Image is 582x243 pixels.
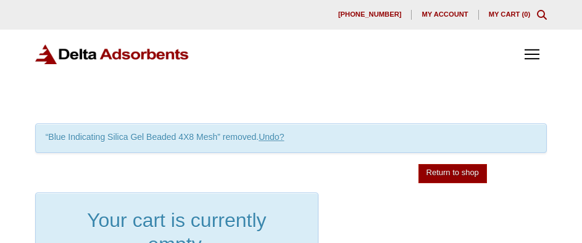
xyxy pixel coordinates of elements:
div: Toggle Off Canvas Content [517,39,547,69]
span: 0 [524,10,528,18]
a: My account [412,10,478,20]
a: My Cart (0) [489,10,531,18]
a: [PHONE_NUMBER] [328,10,412,20]
div: “Blue Indicating Silica Gel Beaded 4X8 Mesh” removed. [35,123,547,153]
a: Return to shop [418,164,487,183]
span: My account [422,11,468,18]
a: Undo? [259,132,284,142]
div: Toggle Modal Content [537,10,547,20]
img: Delta Adsorbents [35,44,189,65]
span: [PHONE_NUMBER] [338,11,402,18]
